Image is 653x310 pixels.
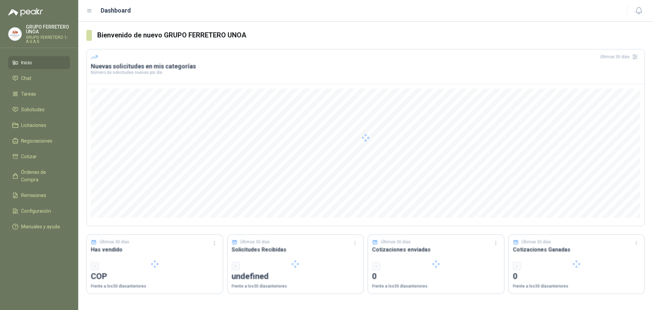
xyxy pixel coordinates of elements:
[21,153,37,160] span: Cotizar
[8,87,70,100] a: Tareas
[26,25,70,34] p: GRUPO FERRETERO UNOA
[8,72,70,85] a: Chat
[21,121,46,129] span: Licitaciones
[21,223,60,230] span: Manuales y ayuda
[21,137,52,145] span: Negociaciones
[21,168,64,183] span: Órdenes de Compra
[8,56,70,69] a: Inicio
[21,59,32,66] span: Inicio
[8,205,70,217] a: Configuración
[26,35,70,44] p: GRUPO FERRETERO 1-A S.A.S.
[8,8,43,16] img: Logo peakr
[21,90,36,98] span: Tareas
[8,103,70,116] a: Solicitudes
[21,207,51,215] span: Configuración
[97,30,645,40] h3: Bienvenido de nuevo GRUPO FERRETERO UNOA
[8,220,70,233] a: Manuales y ayuda
[101,6,131,15] h1: Dashboard
[9,28,21,40] img: Company Logo
[8,166,70,186] a: Órdenes de Compra
[21,192,46,199] span: Remisiones
[21,106,45,113] span: Solicitudes
[21,75,31,82] span: Chat
[8,189,70,202] a: Remisiones
[8,134,70,147] a: Negociaciones
[8,150,70,163] a: Cotizar
[8,119,70,132] a: Licitaciones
